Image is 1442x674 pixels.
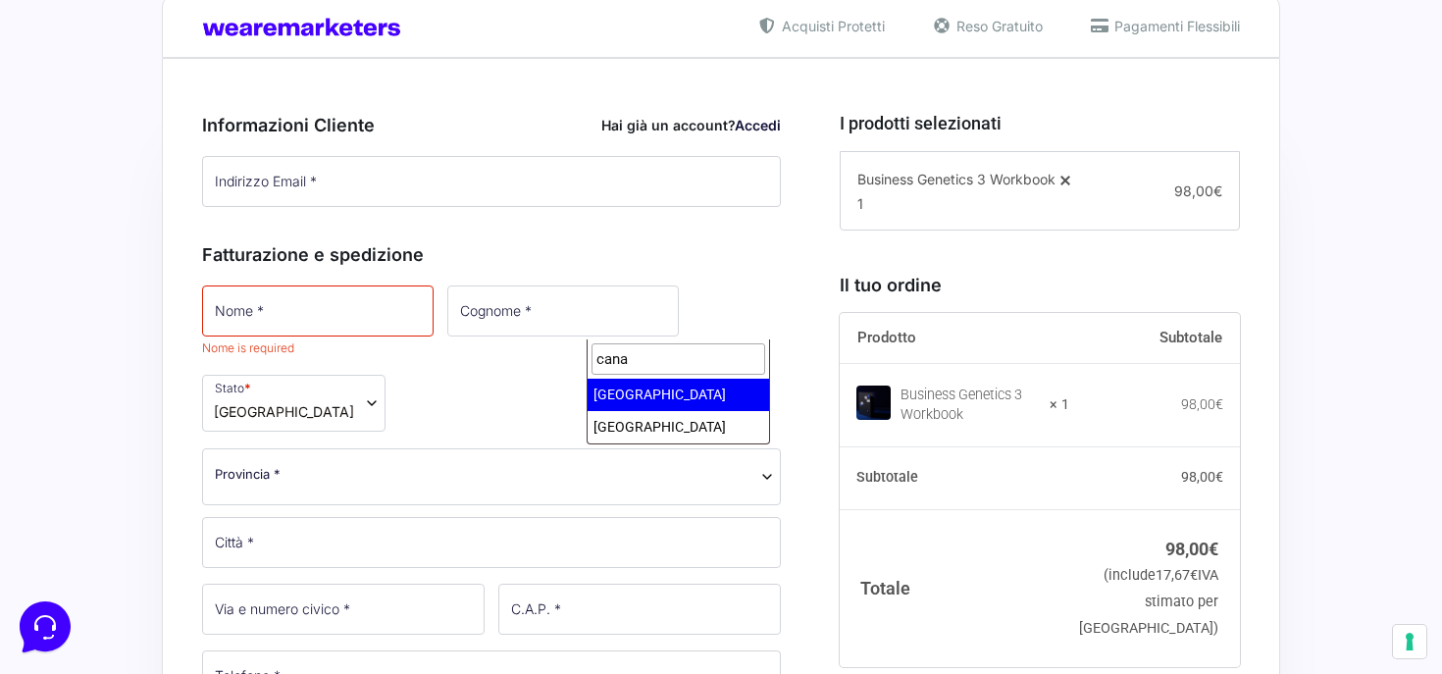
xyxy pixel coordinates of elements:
[202,375,386,432] span: Stato
[214,401,354,422] span: Italia
[601,115,781,135] div: Hai già un account?
[128,177,289,192] span: Inizia una conversazione
[16,16,330,47] h2: Ciao da Marketers 👋
[215,464,281,485] span: Provincia *
[1109,16,1240,36] span: Pagamenti Flessibili
[777,16,885,36] span: Acquisti Protetti
[588,379,769,411] li: [GEOGRAPHIC_DATA]
[840,110,1240,136] h3: I prodotti selezionati
[840,509,1070,667] th: Totale
[1156,567,1198,584] span: 17,67
[94,110,133,149] img: dark
[1165,539,1218,559] bdi: 98,00
[1174,182,1222,199] span: 98,00
[31,165,361,204] button: Inizia una conversazione
[202,448,781,505] span: Provincia
[840,272,1240,298] h3: Il tuo ordine
[1215,469,1223,485] span: €
[63,110,102,149] img: dark
[202,517,781,568] input: Città *
[202,112,781,138] h3: Informazioni Cliente
[735,117,781,133] a: Accedi
[1079,567,1218,637] small: (include IVA stimato per [GEOGRAPHIC_DATA])
[447,285,679,337] input: Cognome *
[1050,395,1069,415] strong: × 1
[952,16,1043,36] span: Reso Gratuito
[1393,625,1426,658] button: Le tue preferenze relative al consenso per le tecnologie di tracciamento
[1215,396,1223,412] span: €
[498,584,781,635] input: C.A.P. *
[901,386,1038,425] div: Business Genetics 3 Workbook
[1181,396,1223,412] bdi: 98,00
[856,386,891,420] img: Business Genetics 3 Workbook
[31,243,153,259] span: Trova una risposta
[31,78,167,94] span: Le tue conversazioni
[31,110,71,149] img: dark
[202,241,781,268] h3: Fatturazione e spedizione
[136,493,257,539] button: Messaggi
[1209,539,1218,559] span: €
[857,171,1056,187] span: Business Genetics 3 Workbook
[1213,182,1222,199] span: €
[202,340,294,355] span: Nome is required
[202,285,434,337] input: Nome *
[44,285,321,305] input: Cerca un articolo...
[170,521,223,539] p: Messaggi
[857,195,863,212] span: 1
[16,493,136,539] button: Home
[302,521,331,539] p: Aiuto
[1190,567,1198,584] span: €
[256,493,377,539] button: Aiuto
[840,313,1070,364] th: Prodotto
[59,521,92,539] p: Home
[16,597,75,656] iframe: Customerly Messenger Launcher
[202,156,781,207] input: Indirizzo Email *
[1181,469,1223,485] bdi: 98,00
[588,411,769,443] li: [GEOGRAPHIC_DATA]
[1069,313,1240,364] th: Subtotale
[209,243,361,259] a: Apri Centro Assistenza
[202,584,485,635] input: Via e numero civico *
[840,446,1070,509] th: Subtotale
